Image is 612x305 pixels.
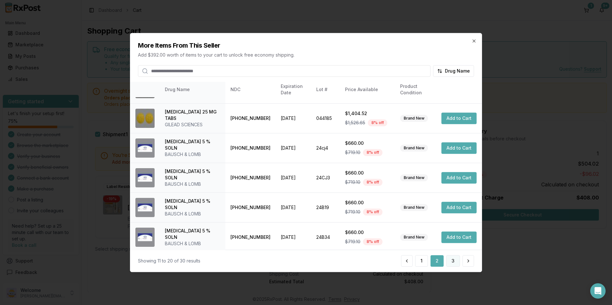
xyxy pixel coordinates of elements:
img: Vemlidy 25 MG TABS [135,109,155,128]
td: 24B34 [311,222,340,252]
th: NDC [225,82,276,97]
div: BAUSCH & LOMB [165,211,220,217]
td: 24cj4 [311,133,340,163]
div: Brand New [400,115,428,122]
button: Add to Cart [441,142,477,154]
th: Expiration Date [276,82,311,97]
button: 3 [446,255,460,267]
td: 24B19 [311,192,340,222]
h2: More Items From This Seller [138,41,474,50]
div: Brand New [400,145,428,152]
div: $660.00 [345,170,390,176]
div: $1,404.52 [345,110,390,117]
img: Xiidra 5 % SOLN [135,198,155,217]
div: BAUSCH & LOMB [165,240,220,247]
p: Add $392.00 worth of items to your cart to unlock free economy shipping. [138,52,474,58]
span: $1,526.65 [345,120,365,126]
div: [MEDICAL_DATA] 5 % SOLN [165,138,220,151]
div: Brand New [400,174,428,181]
th: Drug Name [160,82,225,97]
td: [PHONE_NUMBER] [225,192,276,222]
button: Drug Name [433,65,474,77]
div: $660.00 [345,140,390,146]
th: Product Condition [395,82,436,97]
div: [MEDICAL_DATA] 5 % SOLN [165,198,220,211]
div: [MEDICAL_DATA] 5 % SOLN [165,228,220,240]
td: [PHONE_NUMBER] [225,222,276,252]
div: 8 % off [363,238,382,245]
div: 8 % off [368,119,387,126]
td: [DATE] [276,192,311,222]
button: Add to Cart [441,113,477,124]
div: GILEAD SCIENCES [165,121,220,128]
td: [DATE] [276,222,311,252]
div: $660.00 [345,229,390,236]
button: Add to Cart [441,172,477,184]
th: Price Available [340,82,395,97]
button: Add to Cart [441,202,477,213]
span: $719.10 [345,239,360,245]
div: 8 % off [363,149,382,156]
td: [DATE] [276,103,311,133]
div: BAUSCH & LOMB [165,181,220,187]
span: $719.10 [345,149,360,156]
div: [MEDICAL_DATA] 5 % SOLN [165,168,220,181]
button: 2 [431,255,444,267]
img: Xiidra 5 % SOLN [135,138,155,158]
button: Add to Cart [441,231,477,243]
th: Lot # [311,82,340,97]
div: 8 % off [363,179,382,186]
span: Drug Name [445,68,470,74]
td: [DATE] [276,163,311,192]
div: 8 % off [363,208,382,215]
td: [PHONE_NUMBER] [225,103,276,133]
div: [MEDICAL_DATA] 25 MG TABS [165,109,220,121]
div: $660.00 [345,199,390,206]
div: Brand New [400,204,428,211]
td: [PHONE_NUMBER] [225,133,276,163]
td: 044185 [311,103,340,133]
img: Xiidra 5 % SOLN [135,228,155,247]
td: 24CJ3 [311,163,340,192]
td: [DATE] [276,133,311,163]
div: Brand New [400,234,428,241]
span: $719.10 [345,179,360,185]
button: 1 [415,255,428,267]
div: Showing 11 to 20 of 30 results [138,258,200,264]
div: BAUSCH & LOMB [165,151,220,158]
td: [PHONE_NUMBER] [225,163,276,192]
span: $719.10 [345,209,360,215]
img: Xiidra 5 % SOLN [135,168,155,187]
